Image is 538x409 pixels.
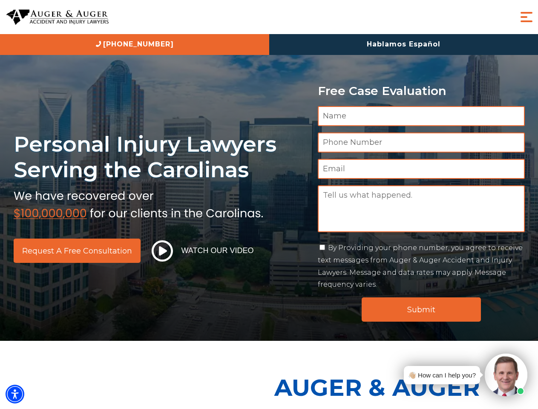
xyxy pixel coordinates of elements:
[318,132,525,153] input: Phone Number
[362,297,481,322] input: Submit
[14,187,263,219] img: sub text
[14,239,141,263] a: Request a Free Consultation
[6,385,24,403] div: Accessibility Menu
[408,369,476,381] div: 👋🏼 How can I help you?
[274,366,533,409] p: Auger & Auger
[14,131,308,183] h1: Personal Injury Lawyers Serving the Carolinas
[22,247,132,255] span: Request a Free Consultation
[485,354,527,396] img: Intaker widget Avatar
[318,159,525,179] input: Email
[318,106,525,126] input: Name
[318,244,523,288] label: By Providing your phone number, you agree to receive text messages from Auger & Auger Accident an...
[318,84,525,98] p: Free Case Evaluation
[6,9,109,25] img: Auger & Auger Accident and Injury Lawyers Logo
[149,240,256,262] button: Watch Our Video
[518,9,535,26] button: Menu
